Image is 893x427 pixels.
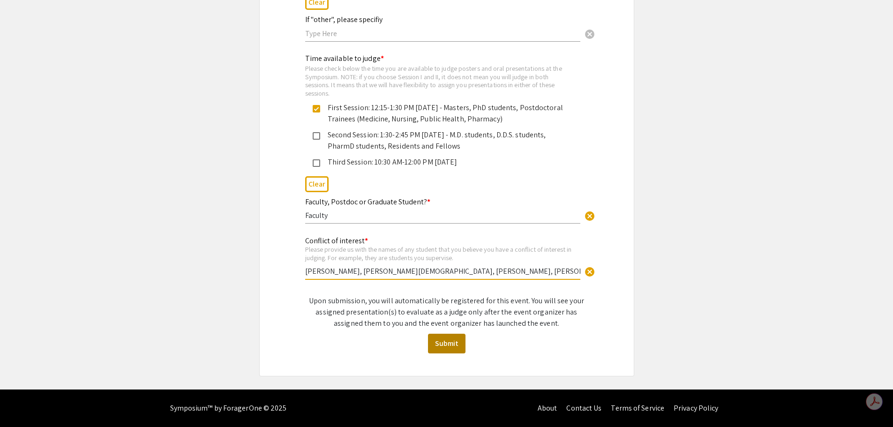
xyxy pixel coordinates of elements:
[580,262,599,281] button: Clear
[611,403,664,413] a: Terms of Service
[580,24,599,43] button: Clear
[584,29,595,40] span: cancel
[305,15,383,24] mat-label: If "other", please specifiy
[428,334,465,353] button: Submit
[305,64,573,97] div: Please check below the time you are available to judge posters and oral presentations at the Symp...
[305,295,588,329] p: Upon submission, you will automatically be registered for this event. You will see your assigned ...
[305,245,580,262] div: Please provide us with the names of any student that you believe you have a conflict of interest ...
[7,385,40,420] iframe: Chat
[305,176,329,192] button: Clear
[674,403,718,413] a: Privacy Policy
[320,129,566,152] div: Second Session: 1:30-2:45 PM [DATE] - M.D. students, D.D.S. students, PharmD students, Residents ...
[320,157,566,168] div: Third Session: 10:30 AM-12:00 PM [DATE]
[566,403,601,413] a: Contact Us
[580,206,599,225] button: Clear
[584,266,595,277] span: cancel
[305,210,580,220] input: Type Here
[305,236,368,246] mat-label: Conflict of interest
[584,210,595,222] span: cancel
[538,403,557,413] a: About
[170,390,287,427] div: Symposium™ by ForagerOne © 2025
[305,197,430,207] mat-label: Faculty, Postdoc or Graduate Student?
[305,29,580,38] input: Type Here
[305,266,580,276] input: Type Here
[320,102,566,125] div: First Session: 12:15-1:30 PM [DATE] - Masters, PhD students, Postdoctoral Trainees (Medicine, Nur...
[305,53,384,63] mat-label: Time available to judge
